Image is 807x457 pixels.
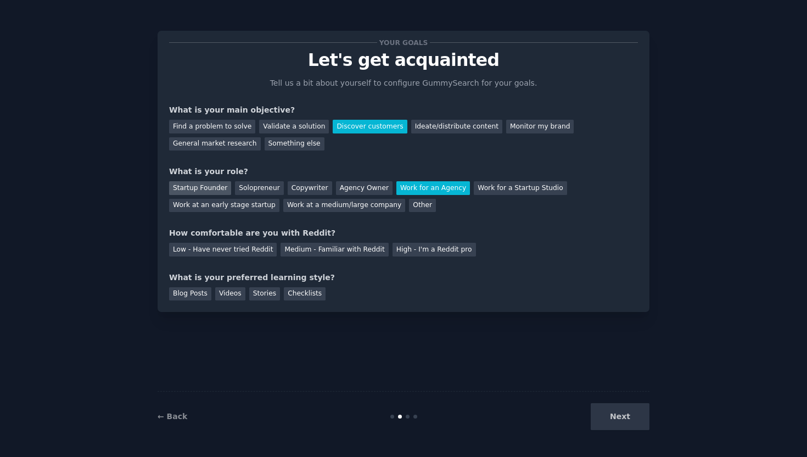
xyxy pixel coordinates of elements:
[158,412,187,421] a: ← Back
[169,181,231,195] div: Startup Founder
[396,181,470,195] div: Work for an Agency
[215,287,245,301] div: Videos
[169,227,638,239] div: How comfortable are you with Reddit?
[235,181,283,195] div: Solopreneur
[259,120,329,133] div: Validate a solution
[474,181,567,195] div: Work for a Startup Studio
[284,287,326,301] div: Checklists
[506,120,574,133] div: Monitor my brand
[265,77,542,89] p: Tell us a bit about yourself to configure GummySearch for your goals.
[169,199,279,213] div: Work at an early stage startup
[393,243,476,257] div: High - I'm a Reddit pro
[281,243,388,257] div: Medium - Familiar with Reddit
[336,181,393,195] div: Agency Owner
[411,120,502,133] div: Ideate/distribute content
[288,181,332,195] div: Copywriter
[333,120,407,133] div: Discover customers
[169,137,261,151] div: General market research
[169,120,255,133] div: Find a problem to solve
[169,166,638,177] div: What is your role?
[169,104,638,116] div: What is your main objective?
[377,37,430,48] span: Your goals
[169,272,638,283] div: What is your preferred learning style?
[283,199,405,213] div: Work at a medium/large company
[169,243,277,257] div: Low - Have never tried Reddit
[169,287,211,301] div: Blog Posts
[249,287,280,301] div: Stories
[265,137,324,151] div: Something else
[409,199,436,213] div: Other
[169,51,638,70] p: Let's get acquainted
